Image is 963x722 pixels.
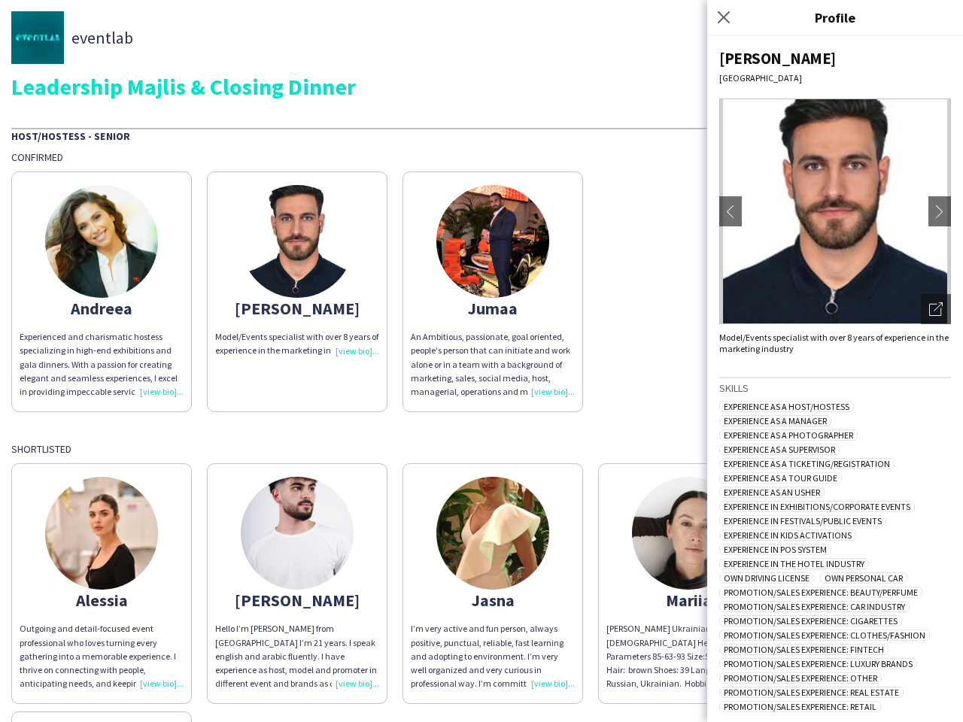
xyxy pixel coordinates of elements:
div: Shortlisted [11,442,952,456]
div: I’m very active and fun person, always positive, punctual, reliable, fast learning and adopting t... [411,622,575,690]
h3: Skills [719,381,951,395]
span: Experience as a Photographer [719,429,858,441]
div: Jasna [411,593,575,607]
span: Experience in Kids Activations [719,529,856,541]
span: Experience as a Host/Hostess [719,401,854,412]
span: Own Driving License [719,572,814,584]
div: [PERSON_NAME] Ukrainian [DEMOGRAPHIC_DATA] Height 180cm Parameters 85-63-93 Size:S Eyes: grey-blu... [606,622,770,690]
h3: Profile [707,8,963,27]
div: [PERSON_NAME] [215,593,379,607]
div: Outgoing and detail-focused event professional who loves turning every gathering into a memorable... [20,622,184,690]
img: thumb-34742172-e6de-4748-8ea1-14f640bd57b7.jpg [11,11,64,64]
span: Experience as a Tour Guide [719,472,842,484]
div: Host/Hostess - Senior [11,128,952,143]
span: Promotion/Sales Experience: Luxury Brands [719,658,917,669]
img: thumb-653b9c7585b3b.jpeg [241,185,354,298]
span: Promotion/Sales Experience: Clothes/Fashion [719,629,930,641]
span: Experience in Festivals/Public Events [719,515,886,526]
div: Andreea [20,302,184,315]
div: Confirmed [11,150,952,164]
img: Crew avatar or photo [719,99,951,324]
span: Promotion/Sales Experience: Beauty/Perfume [719,587,922,598]
span: Promotion/Sales Experience: Fintech [719,644,889,655]
div: [PERSON_NAME] [215,302,379,315]
span: Experience as a Manager [719,415,831,426]
div: Jumaa [411,302,575,315]
span: Experience in The Hotel Industry [719,558,869,569]
div: Experienced and charismatic hostess specializing in high-end exhibitions and gala dinners. With a... [20,330,184,399]
div: Open photos pop-in [921,294,951,324]
span: Experience as a Supervisor [719,444,840,455]
div: Model/Events specialist with over 8 years of experience in the marketing industry [215,330,379,357]
span: Promotion/Sales Experience: Other [719,672,882,684]
div: Mariia [606,593,770,607]
span: Experience as a Ticketing/Registration [719,458,895,469]
span: Promotion/Sales Experience: Real Estate [719,687,904,698]
img: thumb-bdfcdad9-b945-4dc0-9ba9-75ae44a092d5.jpg [241,477,354,590]
img: thumb-d7984212-e1b2-46ba-aaf0-9df4602df6eb.jpg [45,185,158,298]
span: Promotion/Sales Experience: Car Industry [719,601,910,612]
div: Leadership Majlis & Closing Dinner [11,75,952,98]
span: Experience in Exhibitions/Corporate Events [719,501,915,512]
div: Alessia [20,593,184,607]
span: Own Personal Car [820,572,907,584]
img: thumb-8548b256-d5ad-4f43-934e-194ded809c23.jpg [436,477,549,590]
span: Promotion/Sales Experience: Cigarettes [719,615,902,626]
div: [PERSON_NAME] [719,48,951,68]
span: Experience in POS System [719,544,831,555]
div: [GEOGRAPHIC_DATA] [719,72,951,83]
img: thumb-68c6b46a6659a.jpeg [45,477,158,590]
img: thumb-670f7aee9147a.jpeg [632,477,745,590]
span: Promotion/Sales Experience: Retail [719,701,881,712]
div: An Ambitious, passionate, goal oriented, people's person that can initiate and work alone or in a... [411,330,575,399]
span: eventlab [71,31,133,44]
span: Experience as an Usher [719,487,825,498]
div: Hello I’m [PERSON_NAME] from [GEOGRAPHIC_DATA] I’m 21 years. I speak english and arabic fluently.... [215,622,379,690]
div: Model/Events specialist with over 8 years of experience in the marketing industry [719,332,951,354]
img: thumb-04c8ab8f-001e-40d4-a24f-11082c3576b6.jpg [436,185,549,298]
